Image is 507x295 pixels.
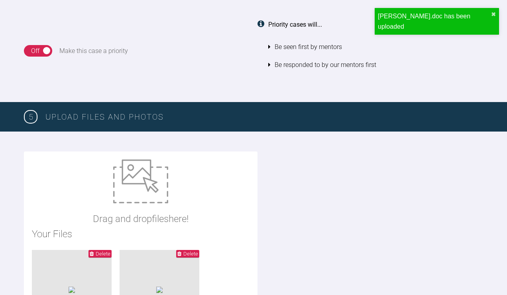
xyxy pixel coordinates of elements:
div: Off [31,46,39,56]
div: [PERSON_NAME].doc has been uploaded [378,11,491,31]
strong: Priority cases will... [268,21,322,28]
span: Delete [96,251,110,257]
span: 5 [24,110,37,124]
button: close [491,11,496,18]
div: Make this case a priority [59,46,128,56]
p: Drag and drop files here! [93,211,189,226]
span: Delete [183,251,198,257]
img: 477c160a-ccf2-4f18-9e90-732c64f6ca0d [156,287,163,293]
li: Be responded to by our mentors first [268,56,483,74]
img: e497702a-3479-47ae-bbfb-7350fb135a39 [69,287,75,293]
li: Be seen first by mentors [268,38,483,56]
h2: Your Files [32,226,250,242]
h3: Upload Files and Photos [45,110,483,123]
